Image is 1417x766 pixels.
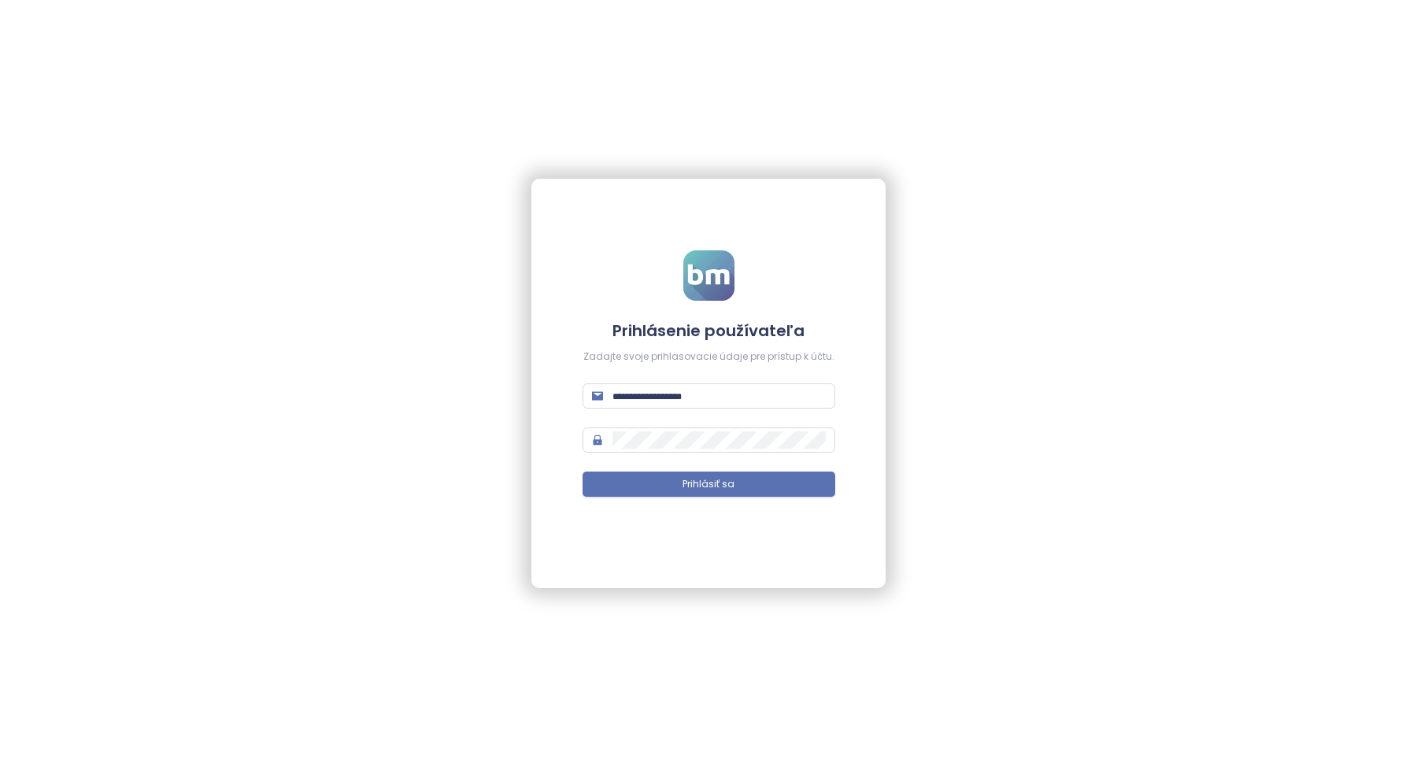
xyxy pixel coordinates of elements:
[592,390,603,402] span: mail
[592,435,603,446] span: lock
[583,350,835,364] div: Zadajte svoje prihlasovacie údaje pre prístup k účtu.
[583,320,835,342] h4: Prihlásenie používateľa
[683,250,734,301] img: logo
[583,472,835,497] button: Prihlásiť sa
[683,477,734,492] span: Prihlásiť sa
